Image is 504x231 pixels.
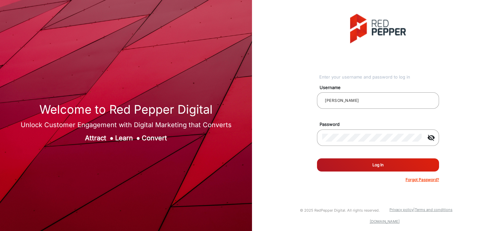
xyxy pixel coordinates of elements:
[423,134,439,142] mat-icon: visibility_off
[317,158,439,172] button: Log In
[315,121,447,128] mat-label: Password
[389,207,413,212] a: Privacy policy
[322,97,434,104] input: Your username
[110,134,114,142] span: ●
[319,74,439,81] div: Enter your username and password to log in
[315,84,447,91] mat-label: Username
[136,134,140,142] span: ●
[21,133,232,143] div: Attract Learn Convert
[370,219,400,224] a: [DOMAIN_NAME]
[406,177,439,183] p: Forgot Password?
[350,14,406,43] img: vmg-logo
[415,207,452,212] a: Terms and conditions
[300,208,380,213] small: © 2025 RedPepper Digital. All rights reserved.
[21,120,232,130] div: Unlock Customer Engagement with Digital Marketing that Converts
[21,103,232,117] h1: Welcome to Red Pepper Digital
[413,207,415,212] a: |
